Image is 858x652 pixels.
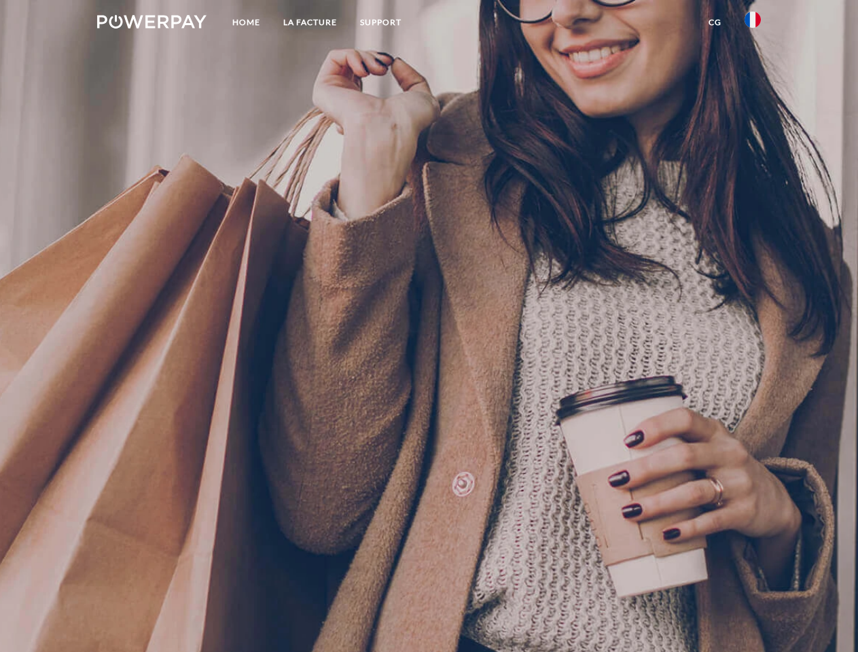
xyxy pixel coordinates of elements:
[221,10,272,35] a: Home
[697,10,733,35] a: CG
[272,10,348,35] a: LA FACTURE
[745,12,761,28] img: fr
[348,10,413,35] a: Support
[97,15,207,29] img: logo-powerpay-white.svg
